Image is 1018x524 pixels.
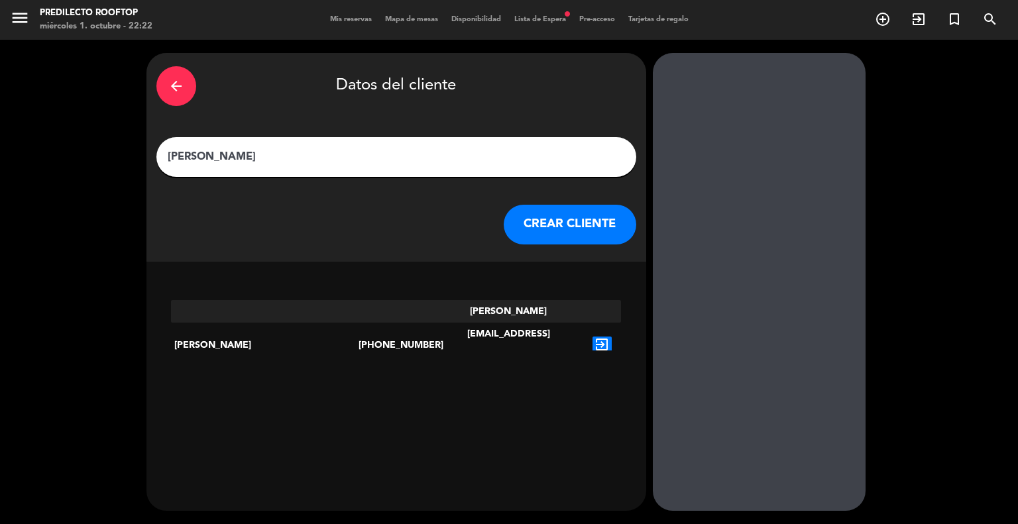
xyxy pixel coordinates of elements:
[504,205,636,244] button: CREAR CLIENTE
[573,16,622,23] span: Pre-acceso
[40,7,152,20] div: Predilecto Rooftop
[593,337,612,354] i: exit_to_app
[168,78,184,94] i: arrow_back
[911,11,927,27] i: exit_to_app
[40,20,152,33] div: miércoles 1. octubre - 22:22
[946,11,962,27] i: turned_in_not
[982,11,998,27] i: search
[875,11,891,27] i: add_circle_outline
[10,8,30,32] button: menu
[10,8,30,28] i: menu
[445,16,508,23] span: Disponibilidad
[359,300,433,390] div: [PHONE_NUMBER]
[622,16,695,23] span: Tarjetas de regalo
[166,148,626,166] input: Escriba nombre, correo electrónico o número de teléfono...
[508,16,573,23] span: Lista de Espera
[171,300,359,390] div: [PERSON_NAME]
[323,16,378,23] span: Mis reservas
[563,10,571,18] span: fiber_manual_record
[378,16,445,23] span: Mapa de mesas
[433,300,583,390] div: [PERSON_NAME][EMAIL_ADDRESS][PERSON_NAME][DOMAIN_NAME]
[156,63,636,109] div: Datos del cliente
